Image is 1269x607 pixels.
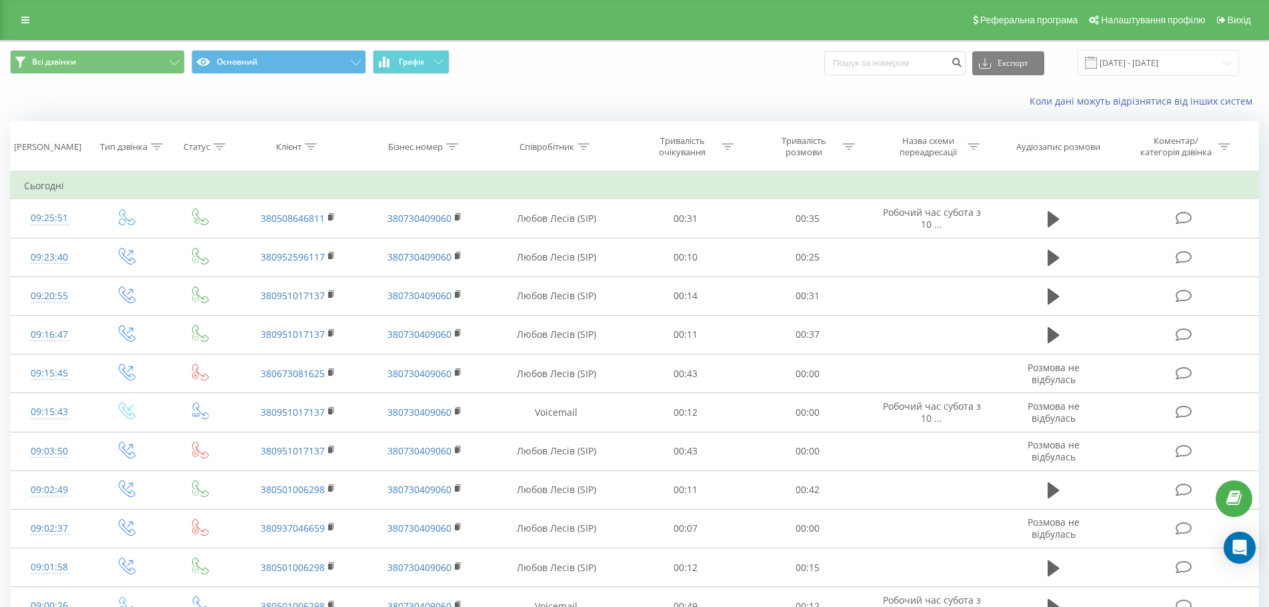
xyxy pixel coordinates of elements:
[388,141,443,153] div: Бізнес номер
[1137,135,1215,158] div: Коментар/категорія дзвінка
[373,50,449,74] button: Графік
[647,135,718,158] div: Тривалість очікування
[24,399,75,425] div: 09:15:43
[261,483,325,496] a: 380501006298
[399,57,425,67] span: Графік
[1228,15,1251,25] span: Вихід
[24,283,75,309] div: 09:20:55
[1028,361,1080,386] span: Розмова не відбулась
[24,438,75,464] div: 09:03:50
[625,277,747,315] td: 00:14
[746,354,868,393] td: 00:00
[183,141,210,153] div: Статус
[1224,532,1256,564] div: Open Intercom Messenger
[883,400,981,424] span: Робочий час субота з 10 ...
[1028,516,1080,540] span: Розмова не відбулась
[261,406,325,418] a: 380951017137
[261,522,325,534] a: 380937046659
[625,432,747,470] td: 00:43
[625,509,747,548] td: 00:07
[11,173,1259,199] td: Сьогодні
[261,561,325,574] a: 380501006298
[1028,400,1080,424] span: Розмова не відбулась
[746,432,868,470] td: 00:00
[24,245,75,271] div: 09:23:40
[488,393,625,432] td: Voicemail
[488,238,625,277] td: Любов Лесів (SIP)
[32,57,76,67] span: Всі дзвінки
[625,238,747,277] td: 00:10
[625,354,747,393] td: 00:43
[488,548,625,587] td: Любов Лесів (SIP)
[276,141,301,153] div: Клієнт
[625,548,747,587] td: 00:12
[980,15,1078,25] span: Реферальна програма
[893,135,964,158] div: Назва схеми переадресації
[625,199,747,238] td: 00:31
[387,328,451,340] a: 380730409060
[746,548,868,587] td: 00:15
[191,50,366,74] button: Основний
[488,354,625,393] td: Любов Лесів (SIP)
[488,199,625,238] td: Любов Лесів (SIP)
[746,277,868,315] td: 00:31
[261,289,325,302] a: 380951017137
[100,141,147,153] div: Тип дзвінка
[488,432,625,470] td: Любов Лесів (SIP)
[488,315,625,354] td: Любов Лесів (SIP)
[24,360,75,386] div: 09:15:45
[824,51,966,75] input: Пошук за номером
[1101,15,1205,25] span: Налаштування профілю
[519,141,574,153] div: Співробітник
[387,444,451,457] a: 380730409060
[746,238,868,277] td: 00:25
[625,315,747,354] td: 00:11
[261,212,325,225] a: 380508646811
[387,251,451,263] a: 380730409060
[24,554,75,580] div: 09:01:58
[625,393,747,432] td: 00:12
[24,205,75,231] div: 09:25:51
[746,199,868,238] td: 00:35
[387,522,451,534] a: 380730409060
[625,470,747,509] td: 00:11
[261,251,325,263] a: 380952596117
[746,315,868,354] td: 00:37
[488,509,625,548] td: Любов Лесів (SIP)
[387,483,451,496] a: 380730409060
[10,50,185,74] button: Всі дзвінки
[387,561,451,574] a: 380730409060
[261,367,325,380] a: 380673081625
[387,212,451,225] a: 380730409060
[1028,438,1080,463] span: Розмова не відбулась
[1030,95,1259,107] a: Коли дані можуть відрізнятися вiд інших систем
[746,470,868,509] td: 00:42
[883,206,981,231] span: Робочий час субота з 10 ...
[24,322,75,348] div: 09:16:47
[972,51,1044,75] button: Експорт
[387,289,451,302] a: 380730409060
[387,406,451,418] a: 380730409060
[488,470,625,509] td: Любов Лесів (SIP)
[24,477,75,503] div: 09:02:49
[24,516,75,542] div: 09:02:37
[14,141,81,153] div: [PERSON_NAME]
[1016,141,1100,153] div: Аудіозапис розмови
[261,444,325,457] a: 380951017137
[746,393,868,432] td: 00:00
[768,135,840,158] div: Тривалість розмови
[488,277,625,315] td: Любов Лесів (SIP)
[387,367,451,380] a: 380730409060
[261,328,325,340] a: 380951017137
[746,509,868,548] td: 00:00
